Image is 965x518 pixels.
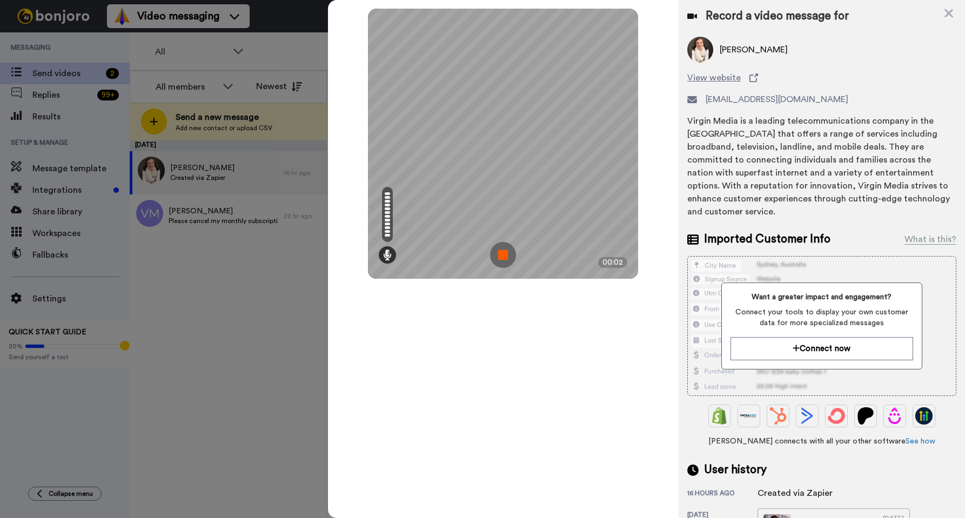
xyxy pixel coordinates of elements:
img: ActiveCampaign [799,407,816,425]
div: Created via Zapier [758,487,833,500]
img: GoHighLevel [915,407,933,425]
img: Drip [886,407,903,425]
button: Connect now [731,337,913,360]
img: ConvertKit [828,407,845,425]
span: Want a greater impact and engagement? [731,292,913,302]
img: Patreon [857,407,874,425]
div: What is this? [904,233,956,246]
span: View website [687,71,741,84]
img: Hubspot [769,407,787,425]
img: ic_record_stop.svg [490,242,516,268]
span: [PERSON_NAME] connects with all your other software [687,436,956,447]
img: Ontraport [740,407,758,425]
span: User history [704,462,767,478]
div: 16 hours ago [687,489,758,500]
div: 00:02 [598,257,627,268]
span: Connect your tools to display your own customer data for more specialized messages [731,307,913,328]
img: Shopify [711,407,728,425]
span: [EMAIL_ADDRESS][DOMAIN_NAME] [706,93,848,106]
a: See how [906,438,935,445]
a: View website [687,71,956,84]
span: Imported Customer Info [704,231,830,247]
div: Virgin Media is a leading telecommunications company in the [GEOGRAPHIC_DATA] that offers a range... [687,115,956,218]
